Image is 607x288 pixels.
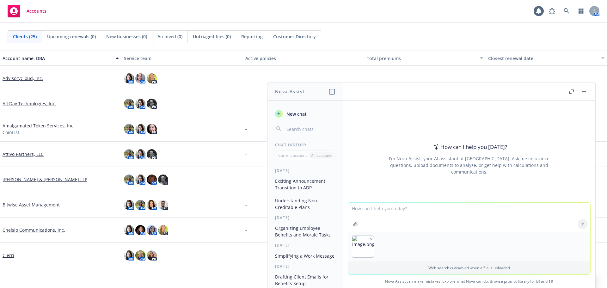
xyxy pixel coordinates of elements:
button: Organizing Employee Benefits and Morale Tasks [273,223,338,240]
img: photo [124,225,134,235]
img: photo [135,200,145,210]
img: photo [147,73,157,83]
a: [PERSON_NAME] & [PERSON_NAME] LLP [3,176,87,183]
a: Report a Bug [546,5,558,17]
div: [DATE] [267,242,343,248]
img: photo [135,99,145,109]
a: All Day Technologies, Inc. [3,100,56,107]
span: Untriaged files (0) [193,33,231,40]
a: Accounts [5,2,49,20]
div: Account name, DBA [3,55,112,62]
div: I'm Nova Assist, your AI assistant at [GEOGRAPHIC_DATA]. Ask me insurance questions, upload docum... [380,155,558,175]
img: photo [147,225,157,235]
a: BI [536,279,540,284]
span: Accounts [27,9,46,14]
button: Closest renewal date [486,51,607,66]
span: - [245,176,247,183]
div: How can I help you [DATE]? [432,143,507,151]
img: photo [135,149,145,159]
span: New businesses (0) [106,33,147,40]
a: Search [560,5,573,17]
img: photo [147,200,157,210]
button: Exciting Announcement: Transition to ADP [273,176,338,193]
div: Service team [124,55,240,62]
button: New chat [273,108,338,119]
button: Total premiums [364,51,486,66]
div: [DATE] [267,168,343,173]
img: photo [135,175,145,185]
img: photo [124,200,134,210]
span: - [245,252,247,259]
img: photo [124,99,134,109]
img: image.png [352,236,374,257]
span: Nova Assist can make mistakes. Explore what Nova can do: Browse prompt library for and [346,275,593,288]
img: photo [147,175,157,185]
p: All accounts [311,153,332,158]
button: Service team [121,51,243,66]
img: photo [135,225,145,235]
img: photo [147,124,157,134]
button: Active policies [243,51,364,66]
span: Archived (0) [157,33,182,40]
img: photo [158,225,168,235]
span: - [488,75,490,82]
img: photo [124,124,134,134]
img: photo [147,99,157,109]
p: Web search is disabled when a file is uploaded [352,265,586,271]
span: Clients (25) [13,33,37,40]
a: Chelsio Communications, Inc. [3,227,65,233]
img: photo [124,175,134,185]
span: - [245,227,247,233]
input: Search chats [285,125,335,133]
a: Attivo Partners, LLC [3,151,44,157]
div: [DATE] [267,264,343,269]
img: photo [124,73,134,83]
img: photo [158,200,168,210]
span: Customer Directory [273,33,316,40]
a: Switch app [575,5,587,17]
button: Simplifying a Work Message [273,251,338,261]
img: photo [147,149,157,159]
a: Clerri [3,252,14,259]
span: Upcoming renewals (0) [47,33,96,40]
img: photo [158,175,168,185]
span: - [245,75,247,82]
button: Understanding Non-Creditable Plans [273,195,338,212]
div: Chat History [267,142,343,148]
img: photo [135,73,145,83]
span: Reporting [241,33,263,40]
span: New chat [285,111,307,117]
img: photo [135,250,145,260]
img: photo [147,250,157,260]
div: [DATE] [267,215,343,220]
img: photo [124,149,134,159]
div: Total premiums [367,55,476,62]
span: - [245,100,247,107]
a: Amalgamated Token Services, Inc. [3,122,75,129]
h1: Nova Assist [275,88,305,95]
span: - [245,151,247,157]
img: photo [135,124,145,134]
span: - [367,75,368,82]
a: TR [549,279,553,284]
a: Bitwise Asset Management [3,201,60,208]
span: CoinList [3,129,19,136]
div: Active policies [245,55,362,62]
a: AdvisoryCloud, Inc. [3,75,43,82]
span: - [245,201,247,208]
img: photo [124,250,134,260]
p: Current account [278,153,307,158]
div: Closest renewal date [488,55,598,62]
span: - [245,126,247,132]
